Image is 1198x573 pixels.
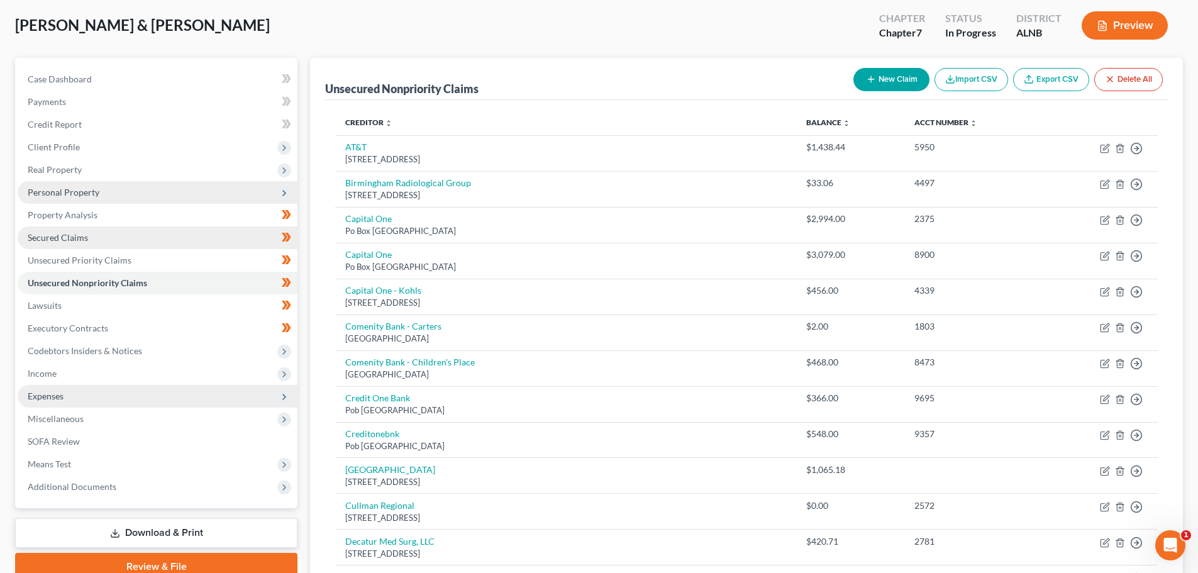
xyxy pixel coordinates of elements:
[345,357,475,367] a: Comenity Bank - Children's Place
[806,464,894,476] div: $1,065.18
[1181,530,1191,540] span: 1
[28,300,62,311] span: Lawsuits
[18,430,297,453] a: SOFA Review
[914,177,1034,189] div: 4497
[345,476,786,488] div: [STREET_ADDRESS]
[970,120,977,127] i: unfold_more
[945,26,996,40] div: In Progress
[1155,530,1185,560] iframe: Intercom live chat
[843,120,850,127] i: unfold_more
[914,392,1034,404] div: 9695
[806,284,894,297] div: $456.00
[345,369,786,381] div: [GEOGRAPHIC_DATA]
[879,11,925,26] div: Chapter
[385,120,392,127] i: unfold_more
[945,11,996,26] div: Status
[806,118,850,127] a: Balance unfold_more
[914,213,1034,225] div: 2375
[28,345,142,356] span: Codebtors Insiders & Notices
[345,153,786,165] div: [STREET_ADDRESS]
[914,284,1034,297] div: 4339
[345,440,786,452] div: Pob [GEOGRAPHIC_DATA]
[345,321,441,331] a: Comenity Bank - Carters
[345,261,786,273] div: Po Box [GEOGRAPHIC_DATA]
[345,225,786,237] div: Po Box [GEOGRAPHIC_DATA]
[28,277,147,288] span: Unsecured Nonpriority Claims
[806,141,894,153] div: $1,438.44
[18,226,297,249] a: Secured Claims
[914,248,1034,261] div: 8900
[18,249,297,272] a: Unsecured Priority Claims
[28,368,57,379] span: Income
[345,500,414,511] a: Cullman Regional
[28,459,71,469] span: Means Test
[1016,26,1062,40] div: ALNB
[345,333,786,345] div: [GEOGRAPHIC_DATA]
[1016,11,1062,26] div: District
[28,187,99,197] span: Personal Property
[914,118,977,127] a: Acct Number unfold_more
[28,74,92,84] span: Case Dashboard
[28,232,88,243] span: Secured Claims
[28,323,108,333] span: Executory Contracts
[28,255,131,265] span: Unsecured Priority Claims
[28,119,82,130] span: Credit Report
[28,164,82,175] span: Real Property
[345,285,421,296] a: Capital One - Kohls
[914,141,1034,153] div: 5950
[345,464,435,475] a: [GEOGRAPHIC_DATA]
[806,213,894,225] div: $2,994.00
[914,356,1034,369] div: 8473
[18,272,297,294] a: Unsecured Nonpriority Claims
[914,499,1034,512] div: 2572
[345,177,471,188] a: Birmingham Radiological Group
[18,204,297,226] a: Property Analysis
[18,91,297,113] a: Payments
[28,413,84,424] span: Miscellaneous
[914,428,1034,440] div: 9357
[15,518,297,548] a: Download & Print
[18,294,297,317] a: Lawsuits
[935,68,1008,91] button: Import CSV
[1013,68,1089,91] a: Export CSV
[345,189,786,201] div: [STREET_ADDRESS]
[345,118,392,127] a: Creditor unfold_more
[345,548,786,560] div: [STREET_ADDRESS]
[806,248,894,261] div: $3,079.00
[325,81,479,96] div: Unsecured Nonpriority Claims
[916,26,922,38] span: 7
[345,404,786,416] div: Pob [GEOGRAPHIC_DATA]
[879,26,925,40] div: Chapter
[806,428,894,440] div: $548.00
[18,113,297,136] a: Credit Report
[28,96,66,107] span: Payments
[345,297,786,309] div: [STREET_ADDRESS]
[806,392,894,404] div: $366.00
[18,68,297,91] a: Case Dashboard
[345,428,399,439] a: Creditonebnk
[345,512,786,524] div: [STREET_ADDRESS]
[345,213,392,224] a: Capital One
[28,436,80,447] span: SOFA Review
[28,481,116,492] span: Additional Documents
[18,317,297,340] a: Executory Contracts
[1082,11,1168,40] button: Preview
[806,535,894,548] div: $420.71
[914,320,1034,333] div: 1803
[806,177,894,189] div: $33.06
[345,536,435,547] a: Decatur Med Surg, LLC
[806,320,894,333] div: $2.00
[914,535,1034,548] div: 2781
[345,249,392,260] a: Capital One
[345,392,410,403] a: Credit One Bank
[806,356,894,369] div: $468.00
[28,391,64,401] span: Expenses
[853,68,929,91] button: New Claim
[28,142,80,152] span: Client Profile
[1094,68,1163,91] button: Delete All
[15,16,270,34] span: [PERSON_NAME] & [PERSON_NAME]
[28,209,97,220] span: Property Analysis
[345,142,367,152] a: AT&T
[806,499,894,512] div: $0.00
